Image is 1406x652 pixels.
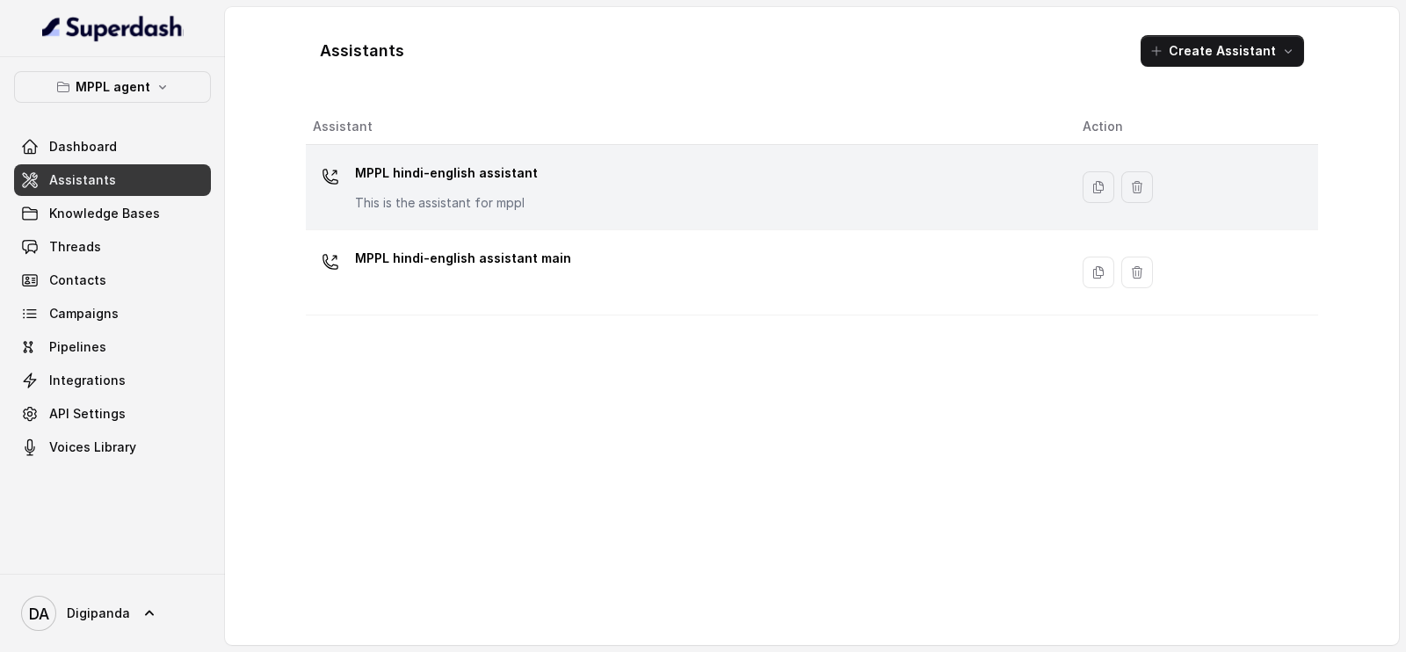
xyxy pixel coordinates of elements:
[76,76,150,98] p: MPPL agent
[306,109,1069,145] th: Assistant
[1141,35,1304,67] button: Create Assistant
[14,198,211,229] a: Knowledge Bases
[49,338,106,356] span: Pipelines
[14,298,211,330] a: Campaigns
[320,37,404,65] h1: Assistants
[1069,109,1318,145] th: Action
[49,405,126,423] span: API Settings
[49,305,119,322] span: Campaigns
[49,138,117,156] span: Dashboard
[14,331,211,363] a: Pipelines
[49,372,126,389] span: Integrations
[49,272,106,289] span: Contacts
[14,398,211,430] a: API Settings
[14,365,211,396] a: Integrations
[14,589,211,638] a: Digipanda
[355,194,538,212] p: This is the assistant for mppl
[14,231,211,263] a: Threads
[49,205,160,222] span: Knowledge Bases
[14,264,211,296] a: Contacts
[14,164,211,196] a: Assistants
[14,71,211,103] button: MPPL agent
[42,14,184,42] img: light.svg
[49,238,101,256] span: Threads
[14,431,211,463] a: Voices Library
[14,131,211,163] a: Dashboard
[29,605,49,623] text: DA
[355,159,538,187] p: MPPL hindi-english assistant
[49,438,136,456] span: Voices Library
[49,171,116,189] span: Assistants
[355,244,571,272] p: MPPL hindi-english assistant main
[67,605,130,622] span: Digipanda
